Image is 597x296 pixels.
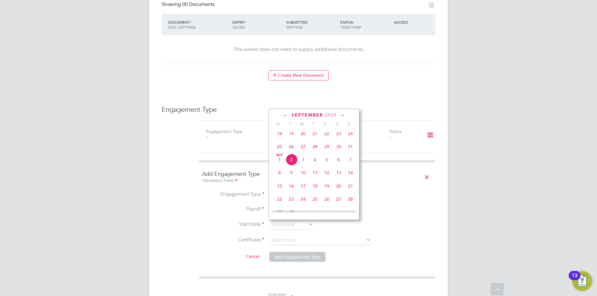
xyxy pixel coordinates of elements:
[319,121,331,127] span: F
[309,193,321,205] span: 25
[333,141,345,153] span: 30
[296,121,308,127] span: W
[345,154,356,166] span: 7
[268,70,329,80] button: Create New Document
[245,20,246,25] span: /
[202,191,264,198] label: Engagement Type
[345,193,356,205] span: 28
[269,252,326,262] button: Add Engagement Type
[202,170,432,184] h4: Add Engagement Type
[345,167,356,179] span: 14
[572,276,577,284] div: 13
[269,220,313,230] input: Select one
[297,167,309,179] span: 10
[285,141,297,153] span: 26
[285,180,297,192] span: 16
[321,167,333,179] span: 12
[297,128,309,139] span: 20
[206,134,264,140] div: -
[168,46,429,53] div: This worker does not need to supply additional documents.
[285,16,339,33] div: SUBMITTED
[321,180,333,192] span: 19
[285,154,297,166] span: 2
[309,128,321,139] span: 21
[274,141,285,153] span: 25
[333,128,345,139] span: 23
[274,128,285,139] span: 18
[307,20,308,25] span: /
[309,167,321,179] span: 11
[340,25,361,30] span: TIMESTAMP
[168,25,196,30] span: DOC. SETTINGS
[392,16,435,28] div: ACCESS
[345,180,356,192] span: 21
[308,121,319,127] span: T
[321,141,333,153] span: 29
[297,193,309,205] span: 24
[274,193,285,205] span: 22
[206,129,242,134] label: Engagement Type
[292,112,323,118] span: September
[285,167,297,179] span: 9
[309,180,321,192] span: 18
[331,121,343,127] span: S
[285,193,297,205] span: 23
[353,20,354,25] span: /
[333,193,345,205] span: 27
[333,167,345,179] span: 13
[274,206,285,218] span: 29
[309,141,321,153] span: 28
[321,128,333,139] span: 22
[572,271,592,291] button: Open Resource Center, 13 new notifications
[231,16,285,33] div: EXPIRY
[285,206,297,218] span: 30
[274,154,285,157] span: Sep
[321,154,333,166] span: 5
[284,121,296,127] span: T
[202,237,264,243] label: Certificate
[167,16,231,33] div: DOCUMENT
[343,121,355,127] span: S
[286,25,303,30] span: METHOD
[390,134,419,140] div: -
[182,1,215,7] span: 00 Documents
[345,128,356,139] span: 24
[202,177,432,184] div: Mandatory Fields
[162,105,435,114] h3: Engagement Type
[269,236,371,245] input: Select one
[297,154,309,166] span: 3
[241,251,264,261] button: Cancel
[339,16,392,33] div: STATUS
[345,141,356,153] span: 31
[202,206,264,212] label: Payroll
[297,180,309,192] span: 17
[202,221,264,228] label: Start Date
[333,154,345,166] span: 6
[272,121,284,127] span: M
[190,20,191,25] span: /
[332,134,390,140] div: -
[285,128,297,139] span: 19
[321,193,333,205] span: 26
[325,112,336,118] span: 2025
[162,1,216,8] div: Showing
[297,141,309,153] span: 27
[274,167,285,179] span: 8
[309,154,321,166] span: 4
[274,180,285,192] span: 15
[233,25,245,30] span: ISSUED
[274,154,285,166] span: 1
[390,129,402,134] label: Status
[333,180,345,192] span: 20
